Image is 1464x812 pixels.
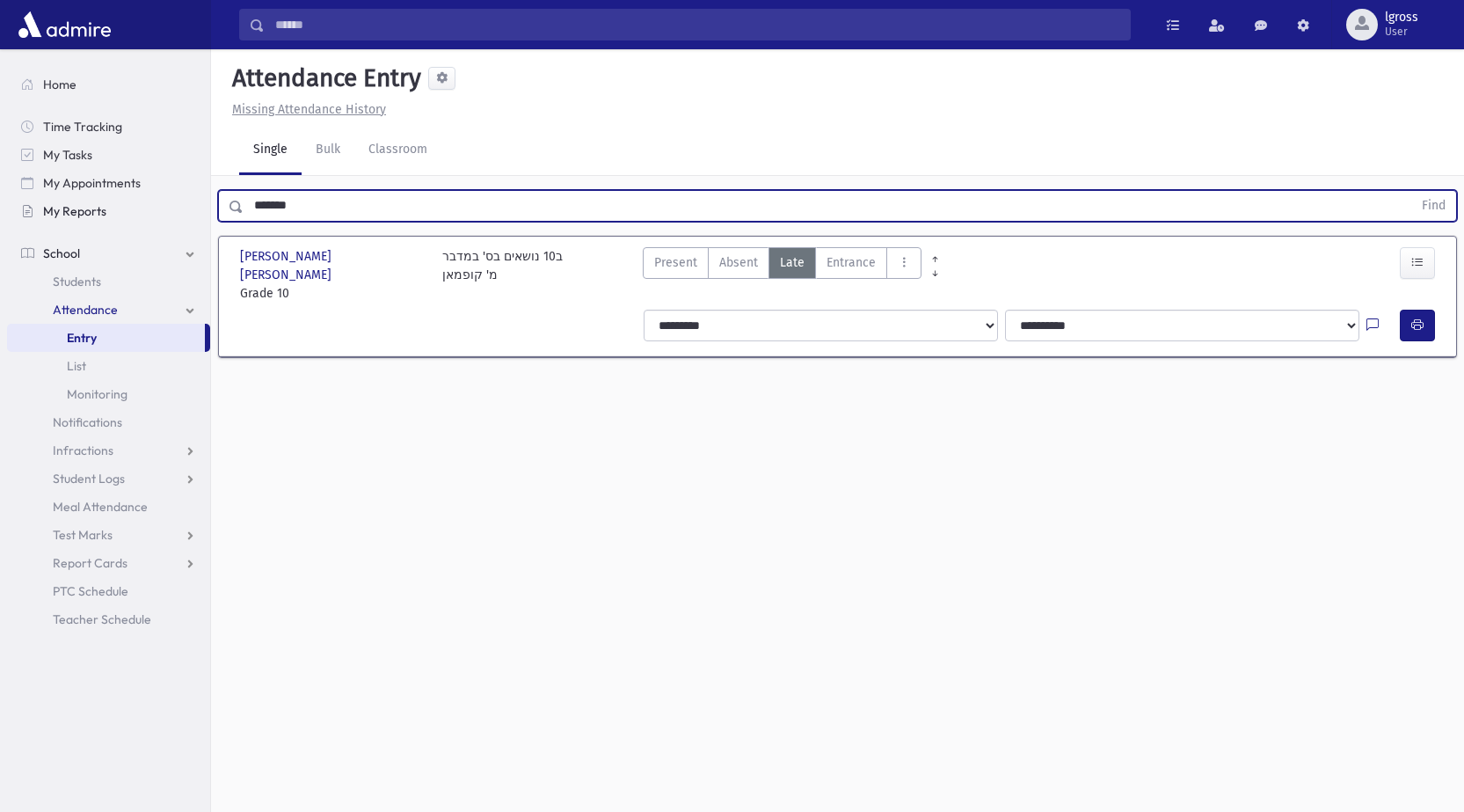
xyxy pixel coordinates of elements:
[225,63,421,93] h5: Attendance Entry
[7,380,210,408] a: Monitoring
[7,493,210,521] a: Meal Attendance
[43,245,80,261] span: School
[67,386,127,402] span: Monitoring
[7,296,210,324] a: Attendance
[643,247,921,303] div: AttTypes
[7,577,210,605] a: PTC Schedule
[7,267,210,296] a: Students
[240,247,425,284] span: [PERSON_NAME] [PERSON_NAME]
[7,436,210,465] a: Infractions
[53,527,113,543] span: Test Marks
[7,605,210,633] a: Teacher Schedule
[232,102,386,117] u: Missing Attendance History
[7,465,210,493] a: Student Logs
[7,549,210,577] a: Report Cards
[7,408,210,436] a: Notifications
[7,521,210,549] a: Test Marks
[827,253,876,272] span: Entrance
[7,70,210,99] a: Home
[43,119,122,135] span: Time Tracking
[7,141,210,169] a: My Tasks
[43,203,106,219] span: My Reports
[302,126,354,175] a: Bulk
[14,7,115,42] img: AdmirePro
[225,102,386,117] a: Missing Attendance History
[67,330,97,346] span: Entry
[719,253,758,272] span: Absent
[1411,191,1456,221] button: Find
[7,239,210,267] a: School
[43,147,92,163] span: My Tasks
[7,352,210,380] a: List
[43,175,141,191] span: My Appointments
[7,197,210,225] a: My Reports
[7,169,210,197] a: My Appointments
[239,126,302,175] a: Single
[654,253,697,272] span: Present
[53,302,118,318] span: Attendance
[53,414,122,430] span: Notifications
[43,77,76,92] span: Home
[53,499,148,515] span: Meal Attendance
[354,126,441,175] a: Classroom
[7,324,205,352] a: Entry
[53,555,127,571] span: Report Cards
[53,583,128,599] span: PTC Schedule
[67,358,86,374] span: List
[7,113,210,141] a: Time Tracking
[53,471,125,486] span: Student Logs
[1385,11,1418,25] span: lgross
[265,9,1130,40] input: Search
[53,611,151,627] span: Teacher Schedule
[240,284,425,303] span: Grade 10
[1385,25,1418,39] span: User
[53,274,101,289] span: Students
[442,247,563,303] div: ב10 נושאים בס' במדבר מ' קופמאן
[53,443,113,458] span: Infractions
[780,253,805,272] span: Late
